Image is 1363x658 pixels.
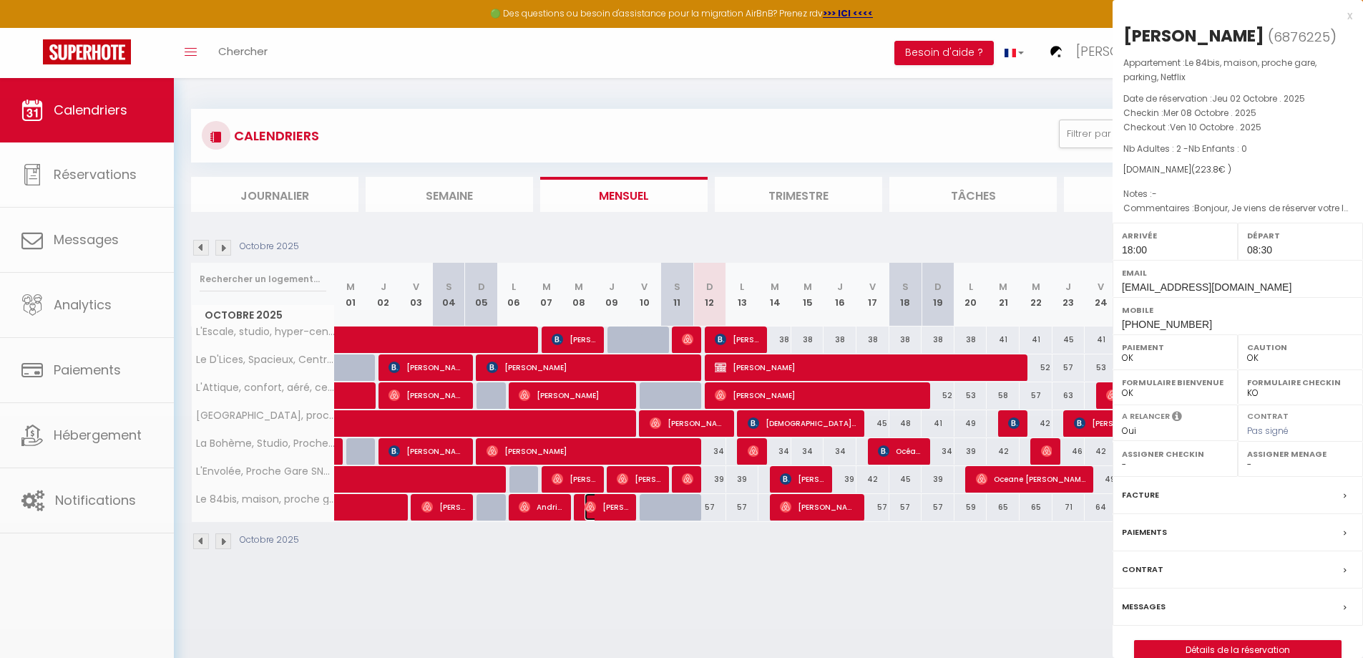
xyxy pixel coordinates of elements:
label: Paiement [1122,340,1228,354]
span: Ven 10 Octobre . 2025 [1170,121,1261,133]
span: Pas signé [1247,425,1289,437]
span: [EMAIL_ADDRESS][DOMAIN_NAME] [1122,281,1291,293]
span: 223.8 [1195,163,1218,175]
label: Paiements [1122,525,1167,540]
span: Jeu 02 Octobre . 2025 [1212,92,1305,105]
p: Commentaires : [1123,201,1352,216]
label: Départ [1247,228,1354,243]
span: [PHONE_NUMBER] [1122,319,1212,330]
label: Messages [1122,599,1166,614]
span: Nb Adultes : 2 - [1123,142,1247,155]
i: Sélectionner OUI si vous souhaiter envoyer les séquences de messages post-checkout [1172,410,1182,426]
span: Nb Enfants : 0 [1188,142,1247,155]
div: x [1113,7,1352,24]
p: Notes : [1123,187,1352,201]
label: Mobile [1122,303,1354,317]
label: A relancer [1122,410,1170,422]
div: [DOMAIN_NAME] [1123,163,1352,177]
span: ( € ) [1191,163,1231,175]
span: Le 84bis, maison, proche gare, parking, Netflix [1123,57,1316,83]
p: Checkin : [1123,106,1352,120]
label: Email [1122,266,1354,280]
label: Formulaire Bienvenue [1122,375,1228,390]
span: Mer 08 Octobre . 2025 [1163,107,1256,119]
span: 08:30 [1247,244,1272,256]
div: [PERSON_NAME] [1123,24,1264,47]
span: 6876225 [1274,28,1330,46]
label: Arrivée [1122,228,1228,243]
label: Contrat [1247,410,1289,420]
span: ( ) [1268,26,1337,47]
span: 18:00 [1122,244,1147,256]
label: Caution [1247,340,1354,354]
p: Date de réservation : [1123,92,1352,106]
label: Facture [1122,488,1159,503]
p: Checkout : [1123,120,1352,135]
label: Contrat [1122,562,1163,577]
label: Assigner Menage [1247,447,1354,461]
label: Formulaire Checkin [1247,375,1354,390]
span: - [1152,188,1157,200]
p: Appartement : [1123,56,1352,84]
label: Assigner Checkin [1122,447,1228,461]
